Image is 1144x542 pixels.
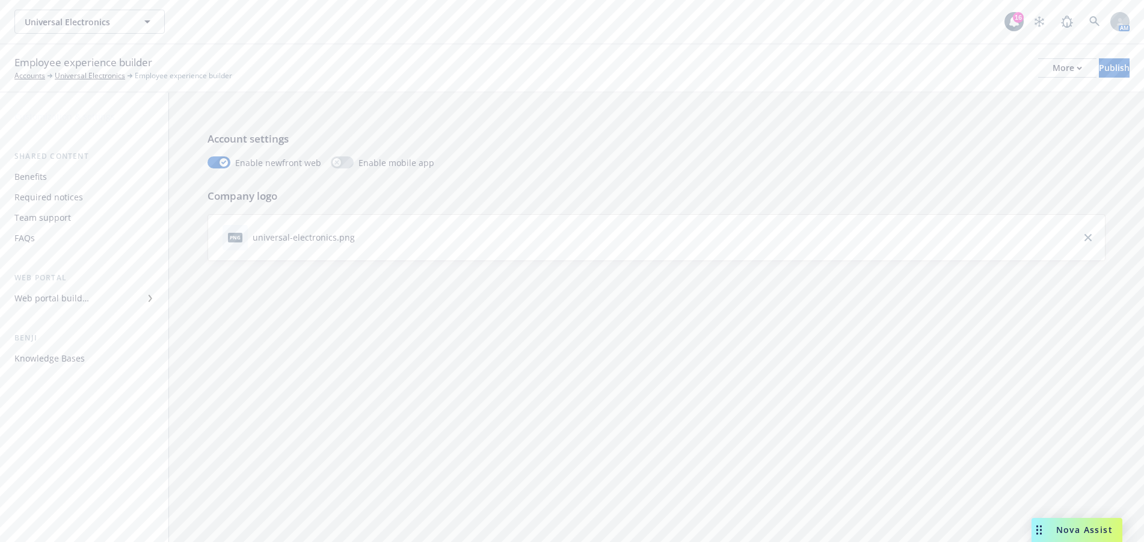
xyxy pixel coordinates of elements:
[1099,58,1130,78] button: Publish
[25,16,129,28] span: Universal Electronics
[10,188,159,207] a: Required notices
[1081,230,1095,245] a: close
[208,131,1106,147] p: Account settings
[1056,525,1113,535] span: Nova Assist
[10,167,159,186] a: Benefits
[135,70,232,81] span: Employee experience builder
[1083,10,1107,34] a: Search
[235,156,321,169] span: Enable newfront web
[1055,10,1079,34] a: Report a Bug
[10,208,159,227] a: Team support
[55,70,125,81] a: Universal Electronics
[14,229,35,248] div: FAQs
[10,107,159,126] a: Customization & settings
[1038,58,1096,78] button: More
[1099,59,1130,77] div: Publish
[10,229,159,248] a: FAQs
[14,107,115,126] div: Customization & settings
[1013,12,1024,23] div: 16
[228,233,242,242] span: png
[10,332,159,344] div: Benji
[1032,518,1047,542] div: Drag to move
[360,232,369,243] button: download file
[14,289,89,308] div: Web portal builder
[1027,10,1051,34] a: Stop snowing
[1053,59,1082,77] div: More
[10,150,159,162] div: Shared content
[10,349,159,368] a: Knowledge Bases
[14,70,45,81] a: Accounts
[14,188,83,207] div: Required notices
[14,167,47,186] div: Benefits
[208,188,1106,204] p: Company logo
[1032,518,1122,542] button: Nova Assist
[14,208,71,227] div: Team support
[10,272,159,284] div: Web portal
[10,289,159,308] a: Web portal builder
[14,10,165,34] button: Universal Electronics
[14,55,152,70] span: Employee experience builder
[14,349,85,368] div: Knowledge Bases
[358,156,434,169] span: Enable mobile app
[253,231,355,244] div: universal-electronics.png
